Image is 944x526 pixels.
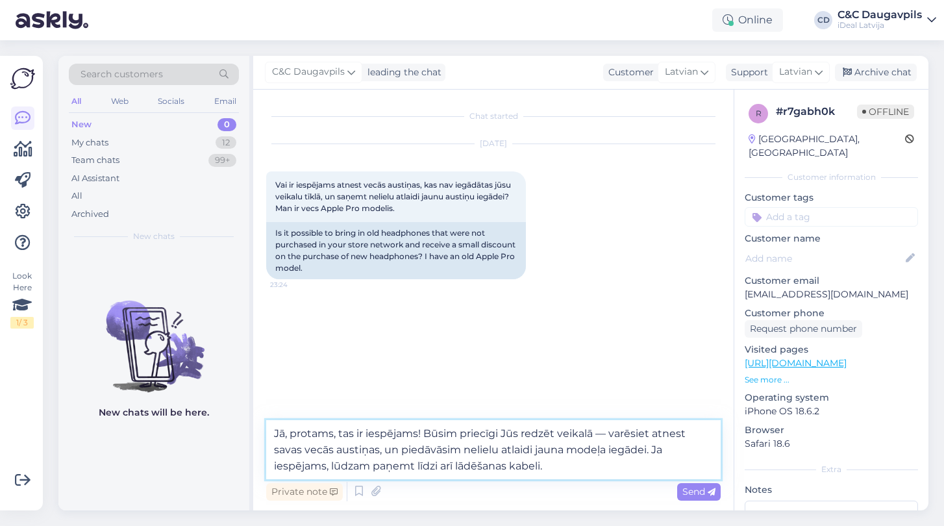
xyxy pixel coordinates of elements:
[682,486,715,497] span: Send
[745,274,918,288] p: Customer email
[745,405,918,418] p: iPhone OS 18.6.2
[10,66,35,91] img: Askly Logo
[745,320,862,338] div: Request phone number
[857,105,914,119] span: Offline
[99,406,209,420] p: New chats will be here.
[71,154,119,167] div: Team chats
[266,138,721,149] div: [DATE]
[71,172,119,185] div: AI Assistant
[10,317,34,329] div: 1 / 3
[603,66,654,79] div: Customer
[71,136,108,149] div: My chats
[217,118,236,131] div: 0
[270,280,319,290] span: 23:24
[745,343,918,357] p: Visited pages
[745,357,847,369] a: [URL][DOMAIN_NAME]
[81,68,163,81] span: Search customers
[208,154,236,167] div: 99+
[362,66,441,79] div: leading the chat
[266,110,721,122] div: Chat started
[776,104,857,119] div: # r7gabh0k
[266,420,721,479] textarea: Jā, protams, tas ir iespējams! Būsim priecīgi Jūs redzēt veikalā — varēsiet atnest savas vecās au...
[133,231,175,242] span: New chats
[745,391,918,405] p: Operating system
[745,464,918,475] div: Extra
[756,108,762,118] span: r
[745,191,918,205] p: Customer tags
[745,307,918,320] p: Customer phone
[266,222,526,279] div: Is it possible to bring in old headphones that were not purchased in your store network and recei...
[275,180,513,213] span: Vai ir iespējams atnest vecās austiņas, kas nav iegādātas jūsu veikalu tīklā, un saņemt nelielu a...
[108,93,131,110] div: Web
[835,64,917,81] div: Archive chat
[216,136,236,149] div: 12
[71,190,82,203] div: All
[838,10,936,31] a: C&C DaugavpilsiDeal Latvija
[745,207,918,227] input: Add a tag
[745,483,918,497] p: Notes
[745,232,918,245] p: Customer name
[69,93,84,110] div: All
[779,65,812,79] span: Latvian
[838,10,922,20] div: C&C Daugavpils
[665,65,698,79] span: Latvian
[745,423,918,437] p: Browser
[266,483,343,501] div: Private note
[814,11,832,29] div: CD
[155,93,187,110] div: Socials
[749,132,905,160] div: [GEOGRAPHIC_DATA], [GEOGRAPHIC_DATA]
[745,251,903,266] input: Add name
[745,437,918,451] p: Safari 18.6
[58,277,249,394] img: No chats
[745,171,918,183] div: Customer information
[745,288,918,301] p: [EMAIL_ADDRESS][DOMAIN_NAME]
[272,65,345,79] span: C&C Daugavpils
[10,270,34,329] div: Look Here
[745,374,918,386] p: See more ...
[71,118,92,131] div: New
[838,20,922,31] div: iDeal Latvija
[726,66,768,79] div: Support
[71,208,109,221] div: Archived
[712,8,783,32] div: Online
[212,93,239,110] div: Email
